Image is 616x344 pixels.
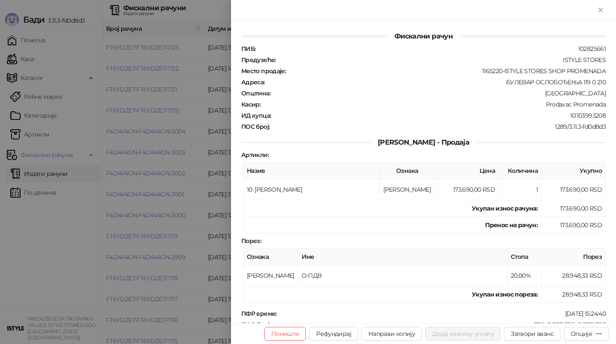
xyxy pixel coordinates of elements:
[278,310,607,317] div: [DATE] 15:24:40
[564,327,609,341] button: Опције
[277,56,607,64] div: ISTYLE STORES
[499,179,542,200] td: 1
[256,45,607,53] div: 102825661
[270,123,607,130] div: 1289/3.11.3-fd0d8d3
[595,5,606,15] button: Close
[287,67,607,75] div: 1165220-ISTYLE STORES SHOP PROMENADA
[435,179,499,200] td: 173.690,00 RSD
[309,327,358,341] button: Рефундирај
[243,163,380,179] th: Назив
[472,291,538,298] strong: Укупан износ пореза:
[241,151,269,159] strong: Артикли :
[241,78,265,86] strong: Адреса :
[271,89,607,97] div: [GEOGRAPHIC_DATA]
[241,101,261,108] strong: Касир :
[241,89,270,97] strong: Општина :
[241,310,277,317] strong: ПФР време :
[298,249,507,265] th: Име
[542,163,606,179] th: Укупно
[542,217,606,234] td: 173.690,00 RSD
[435,163,499,179] th: Цена
[542,249,606,265] th: Порез
[507,265,542,286] td: 20,00%
[241,112,271,119] strong: ИД купца :
[542,265,606,286] td: 28.948,33 RSD
[542,179,606,200] td: 173.690,00 RSD
[504,327,560,341] button: Затвори аванс
[499,163,542,179] th: Количина
[241,123,269,130] strong: ПОС број :
[380,163,435,179] th: Ознака
[472,205,538,212] strong: Укупан износ рачуна :
[243,179,380,200] td: 10: [PERSON_NAME]
[241,237,261,245] strong: Порез :
[243,265,298,286] td: [PERSON_NAME]
[371,138,476,146] span: [PERSON_NAME] - Продаја
[272,112,607,119] div: 10:103993208
[542,286,606,303] td: 28.948,33 RSD
[485,221,538,229] strong: Пренос на рачун :
[241,56,276,64] strong: Предузеће :
[293,321,607,329] div: FT6YDZE7-FT6YDZE7-1723
[264,327,306,341] button: Поништи
[241,45,255,53] strong: ПИБ :
[241,67,286,75] strong: Место продаје :
[507,249,542,265] th: Стопа
[388,32,459,40] span: Фискални рачун
[571,330,592,338] div: Опције
[361,327,422,341] button: Направи копију
[542,200,606,217] td: 173.690,00 RSD
[368,330,415,338] span: Направи копију
[241,321,293,329] strong: ПФР број рачуна :
[266,78,607,86] div: БУЛЕВАР ОСЛОБОЂЕЊА 119 0 210
[425,327,500,341] button: Додај авансну уплату
[243,249,298,265] th: Ознака
[298,265,507,286] td: О-ПДВ
[261,101,607,108] div: Prodavac Promenada
[380,179,435,200] td: [PERSON_NAME]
